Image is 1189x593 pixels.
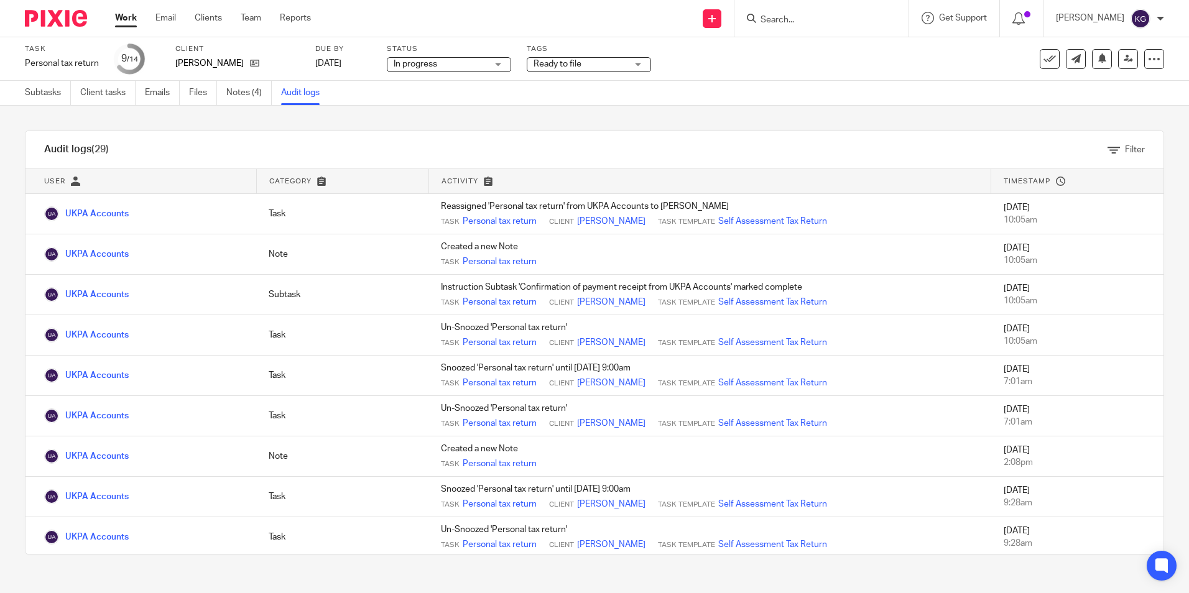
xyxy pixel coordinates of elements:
[44,530,59,545] img: UKPA Accounts
[256,517,428,558] td: Task
[115,12,137,24] a: Work
[577,538,645,551] a: [PERSON_NAME]
[441,459,460,469] span: Task
[549,540,574,550] span: Client
[428,194,991,234] td: Reassigned 'Personal tax return' from UKPA Accounts to [PERSON_NAME]
[428,275,991,315] td: Instruction Subtask 'Confirmation of payment receipt from UKPA Accounts' marked complete
[549,338,574,348] span: Client
[1004,295,1151,307] div: 10:05am
[394,60,437,68] span: In progress
[44,328,59,342] img: UKPA Accounts
[44,489,59,504] img: UKPA Accounts
[428,234,991,275] td: Created a new Note
[441,500,460,510] span: Task
[256,396,428,436] td: Task
[1004,214,1151,226] div: 10:05am
[256,477,428,517] td: Task
[991,517,1164,558] td: [DATE]
[428,436,991,477] td: Created a new Note
[463,377,537,389] a: Personal tax return
[463,296,537,308] a: Personal tax return
[25,10,87,27] img: Pixie
[256,315,428,356] td: Task
[577,296,645,308] a: [PERSON_NAME]
[463,215,537,228] a: Personal tax return
[241,12,261,24] a: Team
[658,419,715,429] span: Task Template
[44,411,129,420] a: UKPA Accounts
[991,234,1164,275] td: [DATE]
[256,234,428,275] td: Note
[145,81,180,105] a: Emails
[718,538,827,551] a: Self Assessment Tax Return
[44,178,65,185] span: User
[1004,416,1151,428] div: 7:01am
[25,81,71,105] a: Subtasks
[577,417,645,430] a: [PERSON_NAME]
[577,215,645,228] a: [PERSON_NAME]
[1131,9,1150,29] img: svg%3E
[759,15,871,26] input: Search
[256,275,428,315] td: Subtask
[387,44,511,54] label: Status
[463,498,537,510] a: Personal tax return
[577,336,645,349] a: [PERSON_NAME]
[718,377,827,389] a: Self Assessment Tax Return
[256,436,428,477] td: Note
[463,417,537,430] a: Personal tax return
[441,257,460,267] span: Task
[256,194,428,234] td: Task
[718,417,827,430] a: Self Assessment Tax Return
[44,371,129,380] a: UKPA Accounts
[44,452,129,461] a: UKPA Accounts
[463,255,537,268] a: Personal tax return
[80,81,136,105] a: Client tasks
[25,57,99,70] div: Personal tax return
[463,336,537,349] a: Personal tax return
[44,247,59,262] img: UKPA Accounts
[658,379,715,388] span: Task Template
[658,338,715,348] span: Task Template
[315,59,341,68] span: [DATE]
[226,81,272,105] a: Notes (4)
[441,298,460,308] span: Task
[428,315,991,356] td: Un-Snoozed 'Personal tax return'
[280,12,311,24] a: Reports
[428,356,991,396] td: Snoozed 'Personal tax return' until [DATE] 9:00am
[44,331,129,339] a: UKPA Accounts
[549,379,574,388] span: Client
[441,379,460,388] span: Task
[195,12,222,24] a: Clients
[428,517,991,558] td: Un-Snoozed 'Personal tax return'
[256,356,428,396] td: Task
[1125,145,1145,154] span: Filter
[428,477,991,517] td: Snoozed 'Personal tax return' until [DATE] 9:00am
[1004,254,1151,267] div: 10:05am
[44,209,129,218] a: UKPA Accounts
[991,477,1164,517] td: [DATE]
[269,178,312,185] span: Category
[44,408,59,423] img: UKPA Accounts
[658,217,715,227] span: Task Template
[315,44,371,54] label: Due by
[441,419,460,429] span: Task
[991,194,1164,234] td: [DATE]
[44,250,129,259] a: UKPA Accounts
[44,206,59,221] img: UKPA Accounts
[441,217,460,227] span: Task
[718,336,827,349] a: Self Assessment Tax Return
[1004,335,1151,347] div: 10:05am
[1004,537,1151,549] div: 9:28am
[1004,497,1151,509] div: 9:28am
[991,436,1164,477] td: [DATE]
[1056,12,1124,24] p: [PERSON_NAME]
[127,56,138,63] small: /14
[718,296,827,308] a: Self Assessment Tax Return
[121,52,138,66] div: 9
[549,217,574,227] span: Client
[441,338,460,348] span: Task
[549,419,574,429] span: Client
[155,12,176,24] a: Email
[991,315,1164,356] td: [DATE]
